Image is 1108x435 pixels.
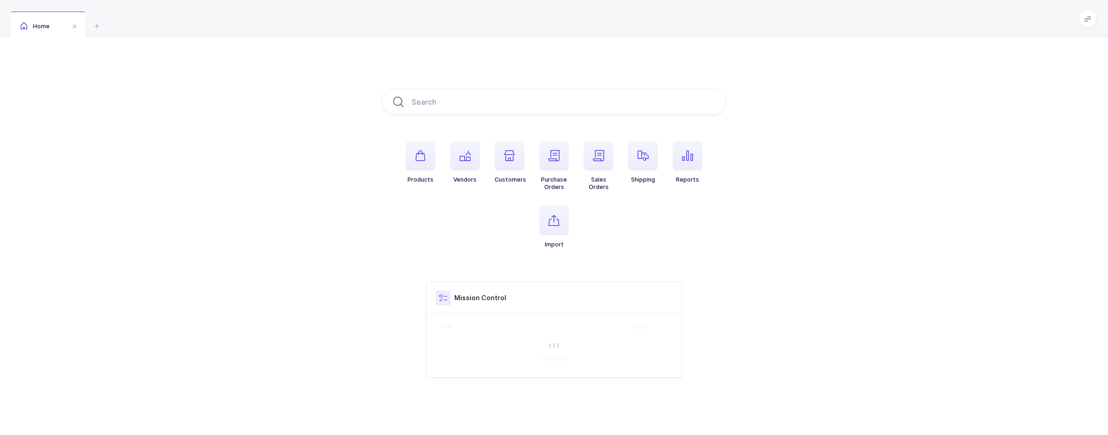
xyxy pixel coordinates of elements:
[450,141,480,183] button: Vendors
[539,141,569,191] button: PurchaseOrders
[584,141,613,191] button: SalesOrders
[20,23,50,30] span: Home
[406,141,435,183] button: Products
[495,141,526,183] button: Customers
[673,141,702,183] button: Reports
[382,89,726,115] input: Search
[628,141,658,183] button: Shipping
[454,293,506,303] h3: Mission Control
[539,206,569,248] button: Import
